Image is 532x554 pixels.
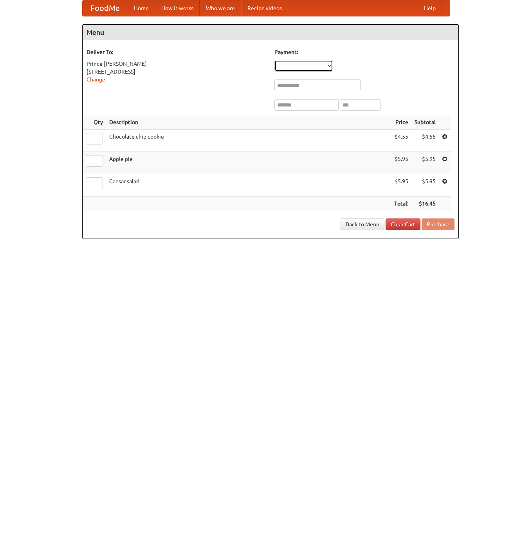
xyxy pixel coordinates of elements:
a: Clear Cart [386,218,420,230]
a: How it works [155,0,200,16]
button: Purchase [422,218,454,230]
h5: Payment: [274,48,454,56]
th: Price [391,115,411,130]
a: Who we are [200,0,241,16]
td: $4.55 [391,130,411,152]
th: Subtotal [411,115,439,130]
th: Total: [391,197,411,211]
th: $16.45 [411,197,439,211]
a: Recipe videos [241,0,288,16]
td: $4.55 [411,130,439,152]
a: Help [418,0,442,16]
td: $5.95 [391,152,411,174]
th: Description [106,115,391,130]
a: FoodMe [83,0,128,16]
td: $5.95 [391,174,411,197]
th: Qty [83,115,106,130]
div: [STREET_ADDRESS] [87,68,267,76]
a: Back to Menu [341,218,384,230]
td: Caesar salad [106,174,391,197]
h5: Deliver To: [87,48,267,56]
a: Change [87,76,105,83]
a: Home [128,0,155,16]
td: $5.95 [411,174,439,197]
div: Prince [PERSON_NAME] [87,60,267,68]
td: Chocolate chip cookie [106,130,391,152]
td: $5.95 [411,152,439,174]
h4: Menu [83,25,458,40]
td: Apple pie [106,152,391,174]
